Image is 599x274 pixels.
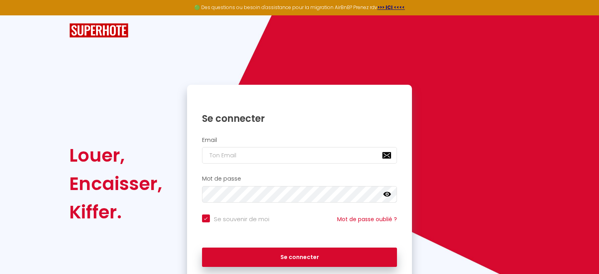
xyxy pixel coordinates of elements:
[202,248,397,267] button: Se connecter
[202,147,397,164] input: Ton Email
[377,4,405,11] a: >>> ICI <<<<
[69,141,162,170] div: Louer,
[202,137,397,144] h2: Email
[69,23,128,38] img: SuperHote logo
[337,215,397,223] a: Mot de passe oublié ?
[69,170,162,198] div: Encaisser,
[202,175,397,182] h2: Mot de passe
[202,112,397,125] h1: Se connecter
[69,198,162,226] div: Kiffer.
